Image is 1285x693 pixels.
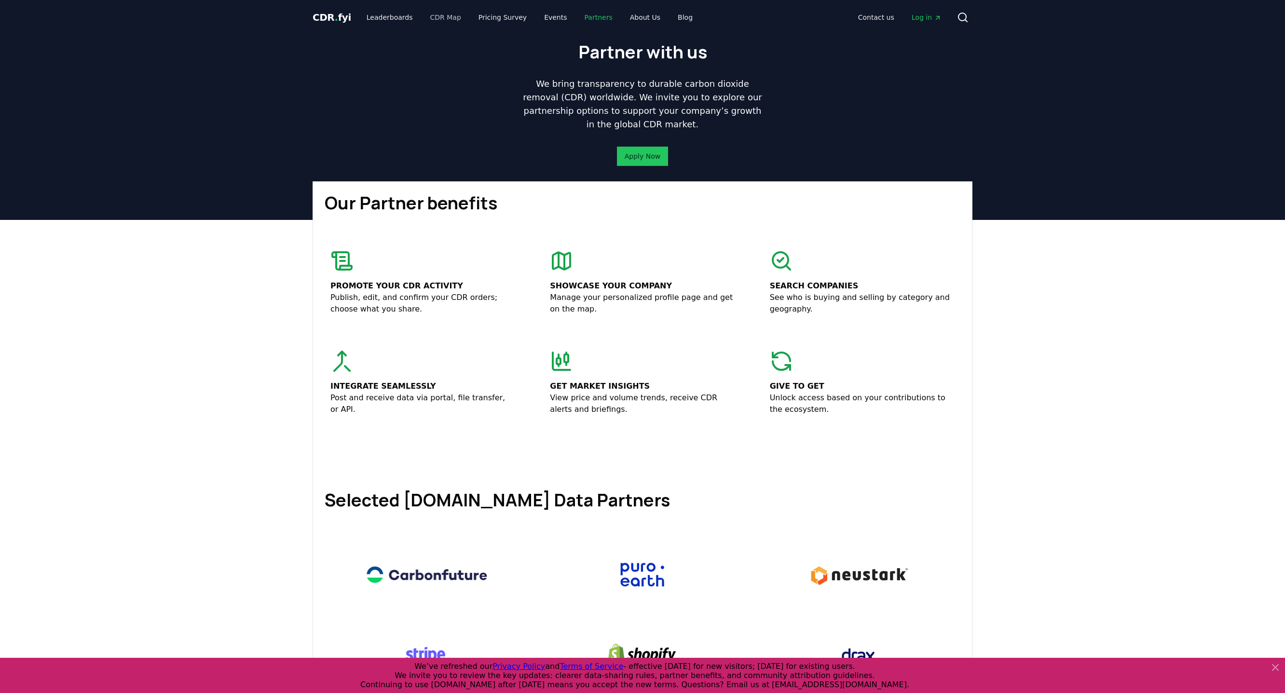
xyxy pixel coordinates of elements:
a: Pricing Survey [471,9,534,26]
a: Apply Now [625,151,660,161]
p: Unlock access based on your contributions to the ecosystem. [770,392,955,415]
h1: Our Partner benefits [325,193,960,213]
img: Drax logo [789,628,927,681]
a: Log in [904,9,949,26]
a: About Us [622,9,668,26]
img: Puro.earth logo [574,548,711,601]
p: Give to get [770,380,955,392]
img: Stripe logo [358,628,496,681]
h1: Selected [DOMAIN_NAME] Data Partners [325,490,960,510]
nav: Main [359,9,700,26]
img: Neustark logo [789,548,927,601]
p: Publish, edit, and confirm your CDR orders; choose what you share. [330,292,515,315]
p: Showcase your company [550,280,735,292]
span: . [335,12,338,23]
a: Blog [670,9,700,26]
p: Post and receive data via portal, file transfer, or API. [330,392,515,415]
p: Integrate seamlessly [330,380,515,392]
a: CDR.fyi [313,11,351,24]
span: Log in [912,13,942,22]
p: See who is buying and selling by category and geography. [770,292,955,315]
a: Contact us [850,9,902,26]
button: Apply Now [617,147,668,166]
a: Leaderboards [359,9,421,26]
a: Partners [577,9,620,26]
a: CDR Map [423,9,469,26]
span: CDR fyi [313,12,351,23]
p: Get market insights [550,380,735,392]
img: Carbonfuture logo [358,548,496,601]
p: Manage your personalized profile page and get on the map. [550,292,735,315]
a: Events [536,9,574,26]
p: We bring transparency to durable carbon dioxide removal (CDR) worldwide. We invite you to explore... [519,77,766,131]
h1: Partner with us [578,42,707,62]
img: Shopify logo [574,628,711,681]
nav: Main [850,9,949,26]
p: Promote your CDR activity [330,280,515,292]
p: View price and volume trends, receive CDR alerts and briefings. [550,392,735,415]
p: Search companies [770,280,955,292]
